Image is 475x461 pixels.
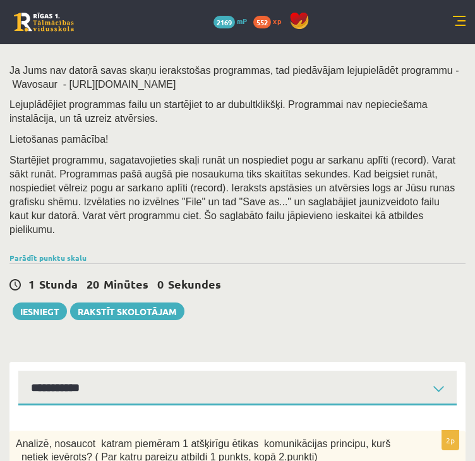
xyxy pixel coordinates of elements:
[9,155,455,235] span: Startējiet programmu, sagatavojieties skaļi runāt un nospiediet pogu ar sarkanu aplīti (record). ...
[70,302,184,320] a: Rakstīt skolotājam
[13,302,67,320] button: Iesniegt
[9,99,428,124] span: Lejuplādējiet programmas failu un startējiet to ar dubultklikšķi. Programmai nav nepieciešama ins...
[253,16,271,28] span: 552
[157,277,164,291] span: 0
[237,16,247,26] span: mP
[273,16,281,26] span: xp
[253,16,287,26] a: 552 xp
[13,13,430,73] body: Bagātinātā teksta redaktors, wiswyg-editor-user-answer-47433834221240
[39,277,78,291] span: Stunda
[9,134,109,145] span: Lietošanas pamācība!
[104,277,148,291] span: Minūtes
[9,65,459,90] span: Ja Jums nav datorā savas skaņu ierakstošas programmas, tad piedāvājam lejupielādēt programmu - Wa...
[168,277,221,291] span: Sekundes
[213,16,235,28] span: 2169
[87,277,99,291] span: 20
[14,13,74,32] a: Rīgas 1. Tālmācības vidusskola
[9,253,87,263] a: Parādīt punktu skalu
[442,430,459,450] p: 2p
[28,277,35,291] span: 1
